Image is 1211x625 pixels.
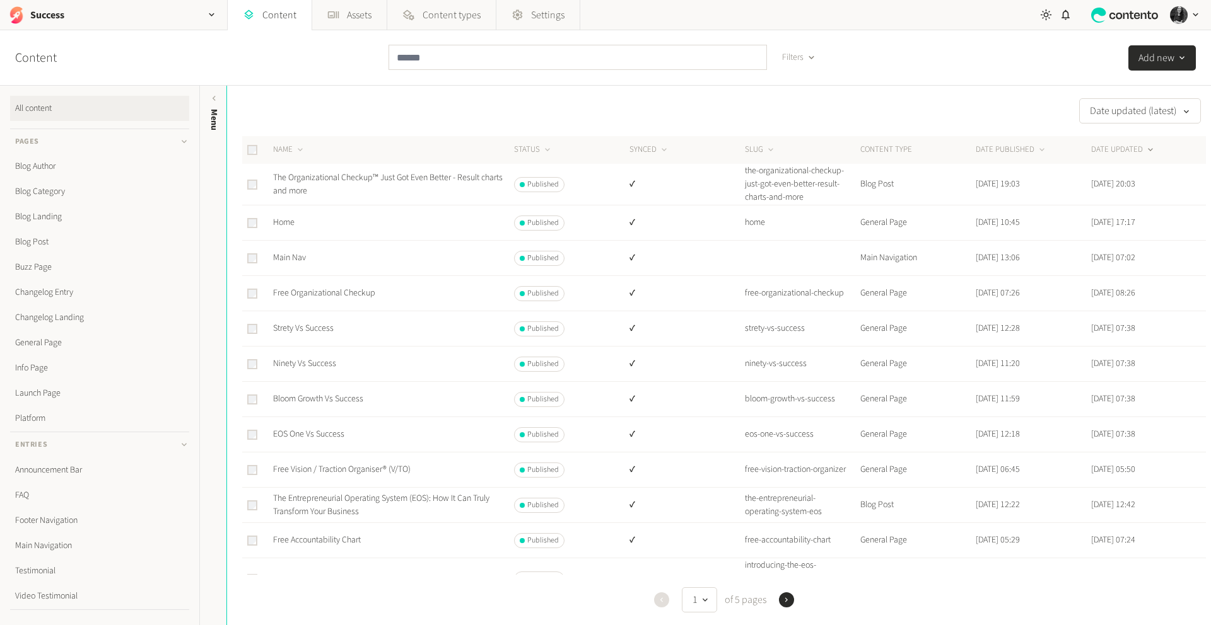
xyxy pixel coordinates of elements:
[10,355,189,381] a: Info Page
[10,381,189,406] a: Launch Page
[527,500,559,511] span: Published
[15,49,86,67] h2: Content
[1091,498,1135,511] time: [DATE] 12:42
[860,276,975,311] td: General Page
[976,216,1020,229] time: [DATE] 10:45
[976,287,1020,299] time: [DATE] 07:26
[629,205,744,241] td: ✔
[976,572,1020,585] time: [DATE] 08:34
[629,382,744,417] td: ✔
[273,357,336,370] a: Ninety Vs Success
[527,573,559,585] span: Published
[744,311,860,347] td: strety-vs-success
[682,587,717,612] button: 1
[722,592,766,607] span: of 5 pages
[1091,216,1135,229] time: [DATE] 17:17
[860,136,975,164] th: CONTENT TYPE
[527,288,559,299] span: Published
[10,406,189,431] a: Platform
[860,382,975,417] td: General Page
[629,311,744,347] td: ✔
[629,558,744,600] td: ✔
[629,347,744,382] td: ✔
[273,534,361,546] a: Free Accountability Chart
[208,109,221,130] span: Menu
[527,323,559,335] span: Published
[10,255,189,280] a: Buzz Page
[531,8,565,23] span: Settings
[273,322,334,335] a: Strety Vs Success
[744,417,860,452] td: eos-one-vs-success
[744,488,860,523] td: the-entrepreneurial-operating-system-eos
[745,144,776,156] button: SLUG
[976,144,1047,156] button: DATE PUBLISHED
[744,276,860,311] td: free-organizational-checkup
[744,452,860,488] td: free-vision-traction-organizer
[744,164,860,205] td: the-organizational-checkup-just-got-even-better-result-charts-and-more
[629,164,744,205] td: ✔
[10,179,189,204] a: Blog Category
[1091,393,1135,405] time: [DATE] 07:38
[10,204,189,229] a: Blog Landing
[10,483,189,508] a: FAQ
[772,45,826,70] button: Filters
[1170,6,1188,24] img: Hollie Duncan
[423,8,481,23] span: Content types
[527,253,559,264] span: Published
[629,488,744,523] td: ✔
[527,464,559,476] span: Published
[10,305,189,330] a: Changelog Landing
[860,205,975,241] td: General Page
[976,357,1020,370] time: [DATE] 11:20
[10,457,189,483] a: Announcement Bar
[1091,322,1135,335] time: [DATE] 07:38
[527,535,559,546] span: Published
[860,417,975,452] td: General Page
[860,523,975,558] td: General Page
[10,229,189,255] a: Blog Post
[273,216,295,229] a: Home
[273,428,344,440] a: EOS One Vs Success
[10,583,189,609] a: Video Testimonial
[10,558,189,583] a: Testimonial
[744,347,860,382] td: ninety-vs-success
[1091,463,1135,476] time: [DATE] 05:50
[1091,572,1135,585] time: [DATE] 13:19
[30,8,64,23] h2: Success
[514,144,553,156] button: STATUS
[273,251,306,264] a: Main Nav
[1079,98,1201,123] button: Date updated (latest)
[976,251,1020,264] time: [DATE] 13:06
[1091,534,1135,546] time: [DATE] 07:24
[273,393,363,405] a: Bloom Growth Vs Success
[629,241,744,276] td: ✔
[629,276,744,311] td: ✔
[527,217,559,229] span: Published
[10,508,189,533] a: Footer Navigation
[782,51,804,64] span: Filters
[273,463,411,476] a: Free Vision / Traction Organiser® (V/TO)
[10,330,189,355] a: General Page
[629,144,669,156] button: SYNCED
[629,417,744,452] td: ✔
[273,492,489,518] a: The Entrepreneurial Operating System (EOS): How It Can Truly Transform Your Business
[1128,45,1196,71] button: Add new
[629,452,744,488] td: ✔
[976,178,1020,190] time: [DATE] 19:03
[527,394,559,405] span: Published
[1091,357,1135,370] time: [DATE] 07:38
[744,382,860,417] td: bloom-growth-vs-success
[527,429,559,440] span: Published
[1091,178,1135,190] time: [DATE] 20:03
[860,488,975,523] td: Blog Post
[860,452,975,488] td: General Page
[273,287,375,299] a: Free Organizational Checkup
[273,572,501,585] a: Introducing the EOS Organizational Checkup on [DOMAIN_NAME]
[15,439,47,450] span: Entries
[10,280,189,305] a: Changelog Entry
[976,463,1020,476] time: [DATE] 06:45
[860,311,975,347] td: General Page
[527,179,559,190] span: Published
